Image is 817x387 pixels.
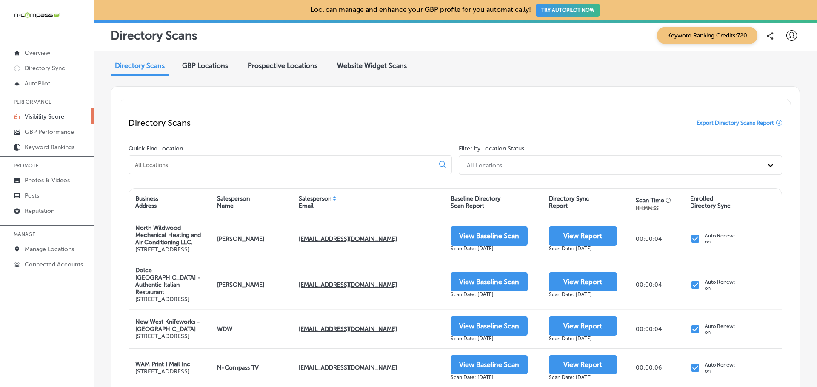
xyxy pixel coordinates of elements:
[217,281,264,288] strong: [PERSON_NAME]
[451,226,528,246] button: View Baseline Scan
[549,226,617,246] button: View Report
[135,267,200,296] strong: Dolce [GEOGRAPHIC_DATA] - Authentic Italian Restaurant
[25,177,70,184] p: Photos & Videos
[217,195,250,209] div: Salesperson Name
[115,62,165,70] span: Directory Scans
[25,80,50,87] p: AutoPilot
[25,49,50,56] p: Overview
[705,233,735,245] p: Auto Renew: on
[549,246,617,251] div: Scan Date: [DATE]
[451,279,528,286] a: View Baseline Scan
[451,272,528,291] button: View Baseline Scan
[549,233,617,240] a: View Report
[636,235,662,243] p: 00:00:04
[25,207,54,215] p: Reputation
[217,364,259,371] strong: N-Compass TV
[135,368,190,375] p: [STREET_ADDRESS]
[25,261,83,268] p: Connected Accounts
[451,291,528,297] div: Scan Date: [DATE]
[549,374,617,380] div: Scan Date: [DATE]
[451,374,528,380] div: Scan Date: [DATE]
[666,197,673,202] button: Displays the total time taken to generate this report.
[299,195,331,209] div: Salesperson Email
[549,323,617,330] a: View Report
[217,325,232,333] strong: WDW
[549,316,617,336] button: View Report
[705,362,735,374] p: Auto Renew: on
[299,235,397,243] strong: [EMAIL_ADDRESS][DOMAIN_NAME]
[451,195,500,209] div: Baseline Directory Scan Report
[135,246,204,253] p: [STREET_ADDRESS]
[182,62,228,70] span: GBP Locations
[690,195,731,209] div: Enrolled Directory Sync
[536,4,600,17] button: TRY AUTOPILOT NOW
[135,318,200,333] strong: New West Knifeworks - [GEOGRAPHIC_DATA]
[451,246,528,251] div: Scan Date: [DATE]
[549,336,617,342] div: Scan Date: [DATE]
[25,65,65,72] p: Directory Sync
[549,272,617,291] button: View Report
[299,364,397,371] strong: [EMAIL_ADDRESS][DOMAIN_NAME]
[451,336,528,342] div: Scan Date: [DATE]
[299,281,397,288] strong: [EMAIL_ADDRESS][DOMAIN_NAME]
[451,362,528,369] a: View Baseline Scan
[636,281,662,288] p: 00:00:04
[705,323,735,335] p: Auto Renew: on
[25,192,39,199] p: Posts
[636,364,662,371] p: 00:00:06
[451,355,528,374] button: View Baseline Scan
[337,62,407,70] span: Website Widget Scans
[25,128,74,136] p: GBP Performance
[111,28,197,42] p: Directory Scans
[299,325,397,333] strong: [EMAIL_ADDRESS][DOMAIN_NAME]
[636,197,664,204] div: Scan Time
[549,291,617,297] div: Scan Date: [DATE]
[14,11,60,19] img: 660ab0bf-5cc7-4cb8-ba1c-48b5ae0f18e60NCTV_CLogo_TV_Black_-500x88.png
[657,27,757,44] span: Keyword Ranking Credits: 720
[549,195,589,209] div: Directory Sync Report
[549,355,617,374] button: View Report
[459,145,524,152] label: Filter by Location Status
[135,333,204,340] p: [STREET_ADDRESS]
[217,235,264,243] strong: [PERSON_NAME]
[549,279,617,286] a: View Report
[135,224,201,246] strong: North Wildwood Mechanical Heating and Air Conditioning LLC.
[248,62,317,70] span: Prospective Locations
[25,246,74,253] p: Manage Locations
[705,279,735,291] p: Auto Renew: on
[25,113,64,120] p: Visibility Score
[697,120,774,126] span: Export Directory Scans Report
[451,316,528,336] button: View Baseline Scan
[636,206,673,211] div: HH:MM:SS
[549,362,617,369] a: View Report
[135,195,158,209] div: Business Address
[129,118,191,128] p: Directory Scans
[25,144,74,151] p: Keyword Rankings
[451,323,528,330] a: View Baseline Scan
[467,161,502,169] div: All Locations
[135,296,204,303] p: [STREET_ADDRESS]
[451,233,528,240] a: View Baseline Scan
[135,361,190,368] strong: WAM Print I Mail Inc
[636,325,662,333] p: 00:00:04
[134,161,432,169] input: All Locations
[129,145,183,152] label: Quick Find Location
